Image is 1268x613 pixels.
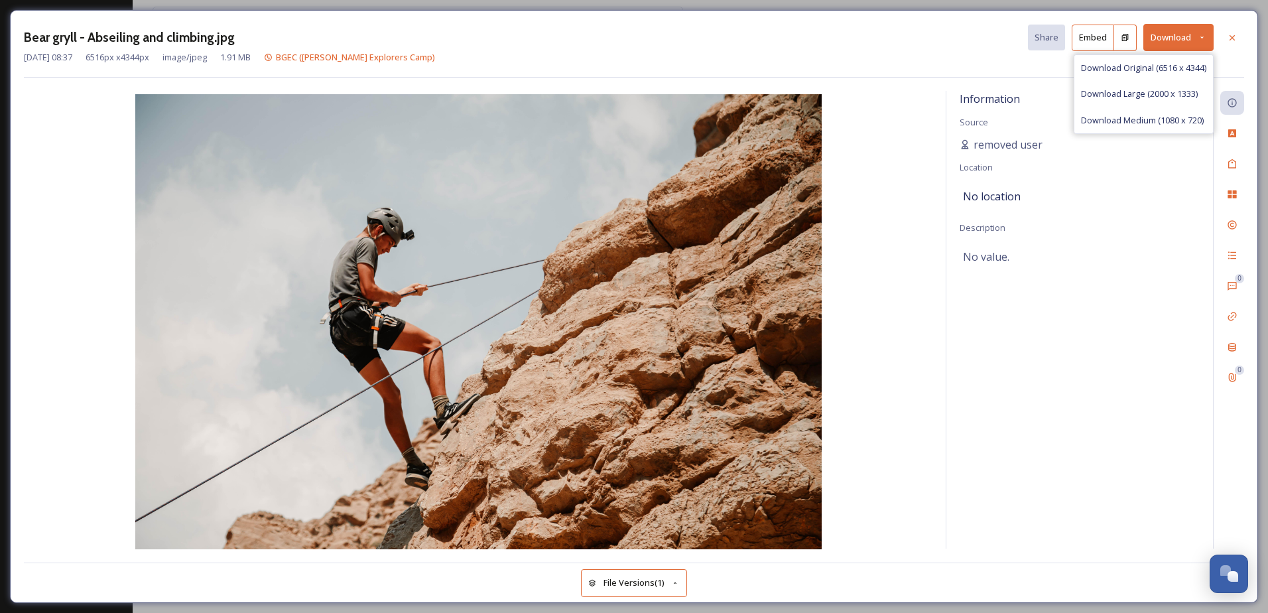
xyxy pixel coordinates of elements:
span: Information [960,92,1020,106]
span: Description [960,222,1005,234]
span: BGEC ([PERSON_NAME] Explorers Camp) [276,51,435,63]
div: 0 [1235,274,1244,283]
button: Download [1143,24,1214,51]
span: removed user [974,137,1043,153]
span: No value. [963,249,1009,265]
div: 0 [1235,366,1244,375]
span: [DATE] 08:37 [24,51,72,64]
span: Download Original (6516 x 4344) [1081,62,1206,74]
span: Download Medium (1080 x 720) [1081,114,1204,127]
span: Download Large (2000 x 1333) [1081,88,1198,100]
button: Share [1028,25,1065,50]
button: File Versions(1) [581,569,687,596]
span: image/jpeg [162,51,207,64]
h3: Bear gryll - Abseiling and climbing.jpg [24,28,235,47]
button: Embed [1072,25,1114,51]
span: Source [960,116,988,128]
span: No location [963,188,1021,204]
span: 6516 px x 4344 px [86,51,149,64]
img: EAD9C4DF-34E3-4E92-9D9E796EEB1D6C27.jpg [24,94,932,552]
span: Location [960,161,993,173]
button: Open Chat [1210,555,1248,593]
span: 1.91 MB [220,51,251,64]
